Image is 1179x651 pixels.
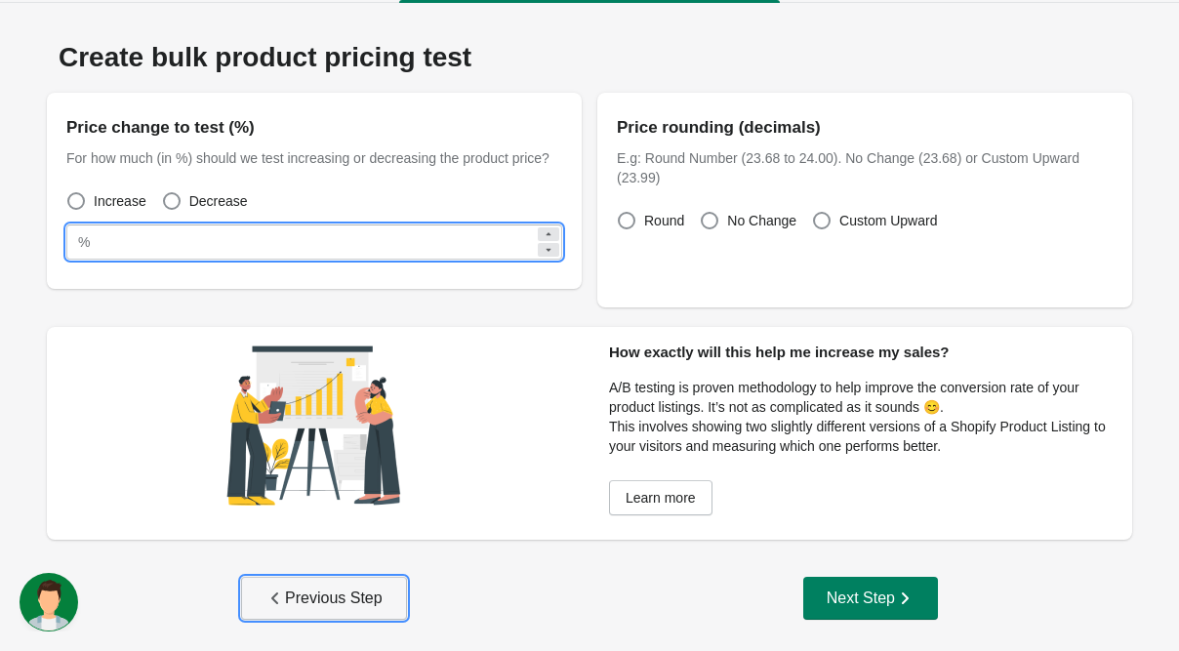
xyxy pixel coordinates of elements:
span: Round [644,211,684,230]
div: Price change to test (%) [66,112,562,143]
a: Learn more [609,480,712,515]
span: Increase [94,191,146,211]
button: Previous Step [241,577,407,620]
span: Learn more [626,490,696,506]
span: No Change [727,211,796,230]
div: % [78,230,90,254]
div: Create bulk product pricing test [47,42,1132,73]
iframe: chat widget [20,573,82,631]
div: For how much (in %) should we test increasing or decreasing the product price? [66,148,562,168]
p: This involves showing two slightly different versions of a Shopify Product Listing to your visito... [609,417,1120,456]
div: Price rounding (decimals) [617,112,1113,143]
div: Previous Step [265,589,383,608]
div: Next Step [827,589,915,608]
button: Next Step [803,577,938,620]
p: A/B testing is proven methodology to help improve the conversion rate of your product listings. I... [609,378,1120,417]
span: Decrease [189,191,248,211]
div: E.g: Round Number (23.68 to 24.00). No Change (23.68) or Custom Upward (23.99) [617,148,1113,187]
div: How exactly will this help me increase my sales? [609,327,1120,378]
span: Custom Upward [839,211,937,230]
